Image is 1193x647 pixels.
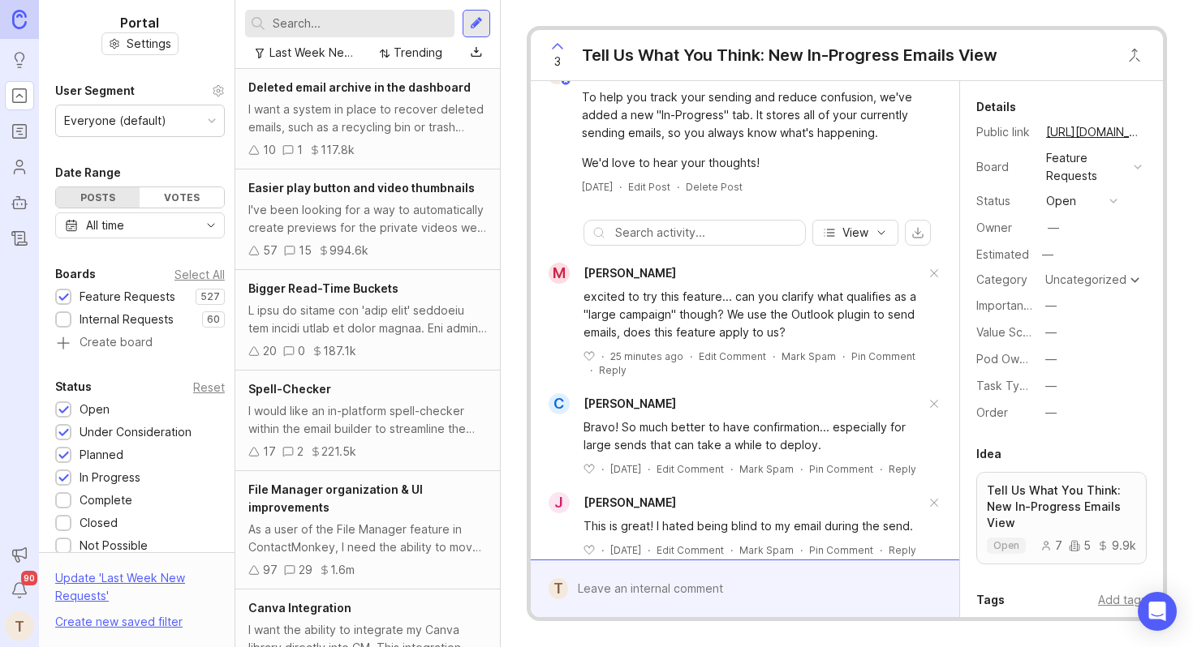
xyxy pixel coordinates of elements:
[394,44,442,62] div: Trending
[5,611,34,641] button: T
[193,383,225,392] div: Reset
[976,352,1059,366] label: Pod Ownership
[80,537,148,555] div: Not Possible
[582,180,613,194] a: [DATE]
[1045,274,1126,285] div: Uncategorized
[55,81,135,101] div: User Segment
[993,539,1019,552] p: open
[601,543,604,557] div: ·
[174,270,225,279] div: Select All
[584,288,925,341] div: excited to try this feature... can you clarify what qualifies as a "large campaign" though? We us...
[140,187,223,208] div: Votes
[549,263,570,284] div: M
[299,242,312,259] div: 15
[976,405,1008,419] label: Order
[628,180,670,194] div: Edit Post
[730,543,733,557] div: ·
[263,561,278,579] div: 97
[80,446,123,464] div: Planned
[1037,244,1058,265] div: —
[976,249,1029,260] div: Estimated
[248,601,351,615] span: Canva Integration
[5,188,34,217] a: Autopilot
[615,224,797,242] input: Search activity...
[584,396,676,410] span: [PERSON_NAME]
[782,349,836,363] button: Mark Spam
[297,141,303,159] div: 1
[248,521,487,556] div: As a user of the File Manager feature in ContactMonkey, I need the ability to move files into fol...
[248,201,487,237] div: I've been looking for a way to automatically create previews for the private videos we use in our...
[582,181,613,193] time: [DATE]
[601,462,604,476] div: ·
[880,543,882,557] div: ·
[976,325,1039,339] label: Value Scale
[1118,39,1151,71] button: Close button
[619,180,622,194] div: ·
[851,349,915,363] div: Pin Comment
[12,10,27,28] img: Canny Home
[549,393,570,414] div: C
[263,443,276,461] div: 17
[800,462,803,476] div: ·
[263,342,277,360] div: 20
[200,290,220,303] p: 527
[976,590,1005,610] div: Tags
[5,81,34,110] a: Portal
[976,192,1033,210] div: Status
[809,543,873,557] div: Pin Comment
[648,462,650,476] div: ·
[1069,540,1091,551] div: 5
[297,443,304,461] div: 2
[64,112,166,130] div: Everyone (default)
[809,462,873,476] div: Pin Comment
[235,270,500,371] a: Bigger Read-Time BucketsL ipsu do sitame con 'adip elit' seddoeiu tem incidi utlab et dolor magna...
[539,492,676,513] a: J[PERSON_NAME]
[582,44,997,66] div: Tell Us What You Think: New In-Progress Emails View
[690,349,692,363] div: ·
[601,349,604,363] div: ·
[987,482,1136,531] p: Tell Us What You Think: New In-Progress Emails View
[812,220,898,246] button: View
[549,492,570,513] div: J
[739,462,794,476] button: Mark Spam
[321,443,356,461] div: 221.5k
[248,80,471,94] span: Deleted email archive in the dashboard
[55,163,121,182] div: Date Range
[590,363,592,377] div: ·
[549,578,569,599] div: T
[207,313,220,326] p: 60
[198,219,224,232] svg: toggle icon
[5,152,34,182] a: Users
[80,491,132,509] div: Complete
[5,117,34,146] a: Roadmaps
[976,379,1034,392] label: Task Type
[657,462,724,476] div: Edit Comment
[905,220,931,246] button: export comments
[127,36,171,52] span: Settings
[269,44,357,62] div: Last Week New Requests
[21,571,37,585] span: 90
[610,463,641,475] time: [DATE]
[539,393,676,414] a: C[PERSON_NAME]
[55,264,96,284] div: Boards
[976,444,1001,464] div: Idea
[1046,192,1076,210] div: open
[976,219,1033,237] div: Owner
[263,141,276,159] div: 10
[248,281,398,295] span: Bigger Read-Time Buckets
[5,45,34,75] a: Ideas
[584,418,925,454] div: Bravo! So much better to have confirmation... especially for large sends that can take a while to...
[80,469,140,486] div: In Progress
[686,180,743,194] div: Delete Post
[248,482,423,514] span: File Manager organization & UI improvements
[248,181,475,195] span: Easier play button and video thumbnails
[56,187,140,208] div: Posts
[248,101,487,136] div: I want a system in place to recover deleted emails, such as a recycling bin or trash folder, to p...
[648,543,650,557] div: ·
[248,382,331,396] span: Spell-Checker
[235,471,500,589] a: File Manager organization & UI improvementsAs a user of the File Manager feature in ContactMonkey...
[80,401,110,418] div: Open
[80,423,192,441] div: Under Consideration
[101,32,179,55] a: Settings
